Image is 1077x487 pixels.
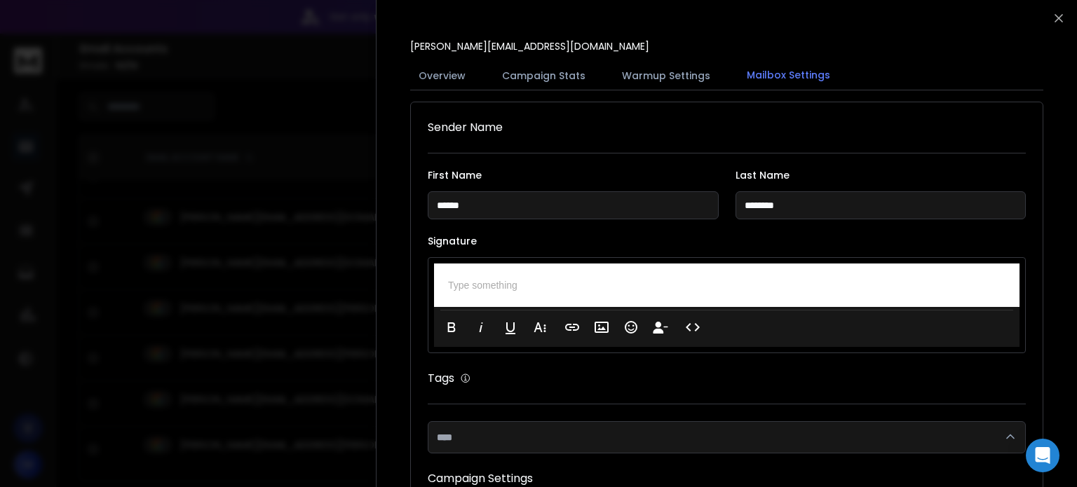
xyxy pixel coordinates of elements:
button: Code View [679,313,706,341]
button: Bold (Ctrl+B) [438,313,465,341]
button: Emoticons [618,313,644,341]
h1: Campaign Settings [428,470,1026,487]
button: More Text [527,313,553,341]
button: Mailbox Settings [738,60,839,92]
button: Insert Link (Ctrl+K) [559,313,585,341]
label: Signature [428,236,1026,246]
button: Underline (Ctrl+U) [497,313,524,341]
button: Campaign Stats [494,60,594,91]
button: Insert Unsubscribe Link [647,313,674,341]
label: First Name [428,170,719,180]
button: Insert Image (Ctrl+P) [588,313,615,341]
button: Italic (Ctrl+I) [468,313,494,341]
button: Warmup Settings [614,60,719,91]
label: Last Name [736,170,1027,180]
h1: Tags [428,370,454,387]
div: Open Intercom Messenger [1026,439,1059,472]
h1: Sender Name [428,119,1026,136]
p: [PERSON_NAME][EMAIL_ADDRESS][DOMAIN_NAME] [410,39,649,53]
button: Overview [410,60,474,91]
